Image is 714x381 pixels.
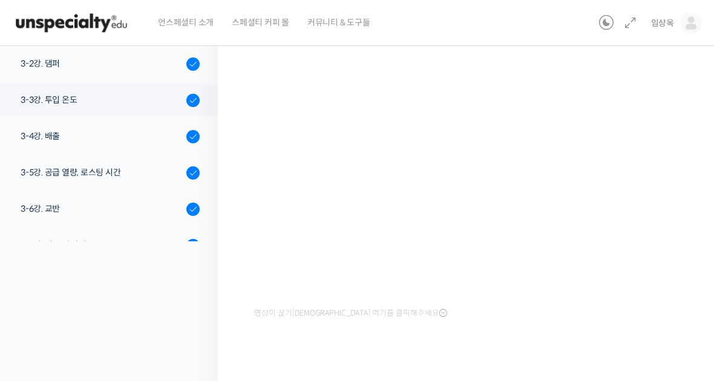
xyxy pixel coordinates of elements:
span: 임상옥 [651,18,674,28]
div: 3-6강. 교반 [21,202,183,215]
span: 설정 [187,299,201,308]
div: 3-4강. 배출 [21,129,183,143]
a: 설정 [156,281,232,311]
div: 3-3강. 투입 온도 [21,93,183,106]
a: 대화 [80,281,156,311]
a: 홈 [4,281,80,311]
div: 3-7강. 열 조절 시점 [21,238,183,252]
span: 홈 [38,299,45,308]
div: 3-5강. 공급 열량, 로스팅 시간 [21,166,183,179]
span: 대화 [111,299,125,309]
span: 영상이 끊기[DEMOGRAPHIC_DATA] 여기를 클릭해주세요 [254,308,447,318]
div: 3-2강. 댐퍼 [21,57,183,70]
